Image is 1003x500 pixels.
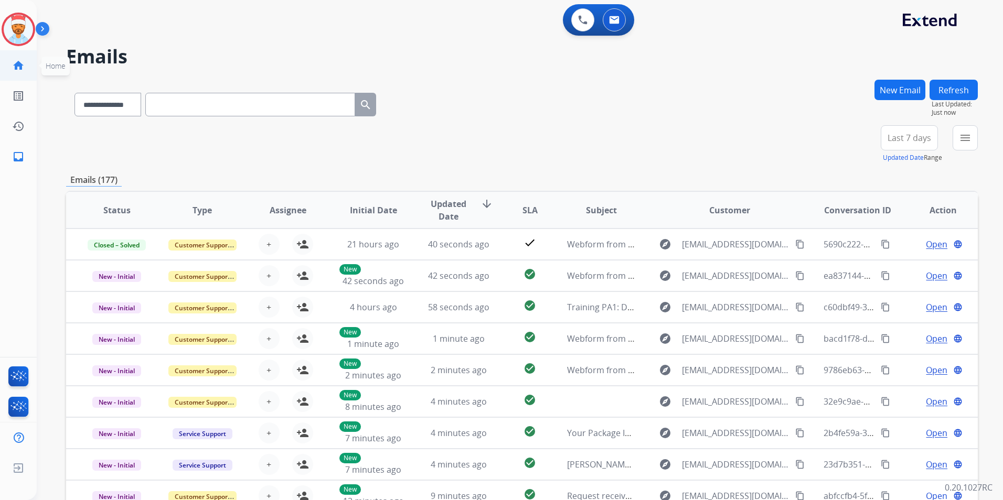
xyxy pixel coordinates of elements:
[425,198,472,223] span: Updated Date
[481,198,493,210] mat-icon: arrow_downward
[567,333,805,344] span: Webform from [EMAIL_ADDRESS][DOMAIN_NAME] on [DATE]
[259,360,280,381] button: +
[953,428,963,438] mat-icon: language
[92,334,141,345] span: New - Initial
[926,364,947,376] span: Open
[347,338,399,350] span: 1 minute ago
[881,460,890,469] mat-icon: content_copy
[795,460,805,469] mat-icon: content_copy
[953,271,963,280] mat-icon: language
[567,364,805,376] span: Webform from [EMAIL_ADDRESS][DOMAIN_NAME] on [DATE]
[881,302,890,312] mat-icon: content_copy
[524,394,536,406] mat-icon: check_circle
[682,364,789,376] span: [EMAIL_ADDRESS][DOMAIN_NAME]
[103,204,131,216] span: Status
[433,333,485,344] span: 1 minute ago
[926,458,947,471] span: Open
[524,456,536,469] mat-icon: check_circle
[795,240,805,249] mat-icon: content_copy
[567,459,713,470] span: [PERSON_NAME] Claim 1-8268113516
[795,428,805,438] mat-icon: content_copy
[824,427,978,439] span: 2b4fe59a-355d-4fc3-9f71-d0372a17cfda
[92,302,141,313] span: New - Initial
[168,271,237,282] span: Customer Support
[266,427,271,439] span: +
[824,396,984,407] span: 32e9c9ae-5406-4615-ade4-92f4ee444d3b
[953,334,963,343] mat-icon: language
[881,365,890,375] mat-icon: content_copy
[168,365,237,376] span: Customer Support
[959,132,972,144] mat-icon: menu
[795,271,805,280] mat-icon: content_copy
[88,240,146,251] span: Closed – Solved
[12,59,25,72] mat-icon: home
[270,204,306,216] span: Assignee
[266,301,271,313] span: +
[339,453,361,463] p: New
[12,120,25,133] mat-icon: history
[881,397,890,406] mat-icon: content_copy
[682,269,789,282] span: [EMAIL_ADDRESS][DOMAIN_NAME]
[339,484,361,495] p: New
[926,301,947,313] span: Open
[343,275,404,287] span: 42 seconds ago
[296,364,309,376] mat-icon: person_add
[92,365,141,376] span: New - Initial
[524,362,536,375] mat-icon: check_circle
[296,427,309,439] mat-icon: person_add
[92,428,141,439] span: New - Initial
[795,365,805,375] mat-icon: content_copy
[296,269,309,282] mat-icon: person_add
[709,204,750,216] span: Customer
[168,397,237,408] span: Customer Support
[682,332,789,345] span: [EMAIL_ADDRESS][DOMAIN_NAME]
[522,204,538,216] span: SLA
[659,427,671,439] mat-icon: explore
[339,327,361,338] p: New
[926,238,947,251] span: Open
[266,364,271,376] span: +
[345,432,401,444] span: 7 minutes ago
[926,427,947,439] span: Open
[795,334,805,343] mat-icon: content_copy
[932,100,978,108] span: Last Updated:
[173,460,232,471] span: Service Support
[92,460,141,471] span: New - Initial
[881,271,890,280] mat-icon: content_copy
[883,154,924,162] button: Updated Date
[930,80,978,100] button: Refresh
[659,269,671,282] mat-icon: explore
[953,460,963,469] mat-icon: language
[347,238,399,250] span: 21 hours ago
[4,15,33,44] img: avatar
[888,136,931,140] span: Last 7 days
[46,61,66,71] span: Home
[795,397,805,406] mat-icon: content_copy
[824,364,986,376] span: 9786eb63-e9a9-4569-8524-56575463b7c0
[881,428,890,438] mat-icon: content_copy
[881,334,890,343] mat-icon: content_copy
[296,332,309,345] mat-icon: person_add
[659,395,671,408] mat-icon: explore
[659,332,671,345] mat-icon: explore
[524,425,536,438] mat-icon: check_circle
[259,265,280,286] button: +
[586,204,617,216] span: Subject
[682,427,789,439] span: [EMAIL_ADDRESS][DOMAIN_NAME]
[824,238,981,250] span: 5690c222-8515-4439-a285-0ef9455a7c9c
[345,464,401,475] span: 7 minutes ago
[12,90,25,102] mat-icon: list_alt
[193,204,212,216] span: Type
[881,240,890,249] mat-icon: content_copy
[296,395,309,408] mat-icon: person_add
[350,204,397,216] span: Initial Date
[682,301,789,313] span: [EMAIL_ADDRESS][DOMAIN_NAME]
[892,192,978,229] th: Action
[428,301,489,313] span: 58 seconds ago
[953,365,963,375] mat-icon: language
[266,238,271,251] span: +
[92,271,141,282] span: New - Initial
[259,328,280,349] button: +
[359,99,372,111] mat-icon: search
[824,301,984,313] span: c60dbf49-3872-45db-bdb0-51eeef0e05bc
